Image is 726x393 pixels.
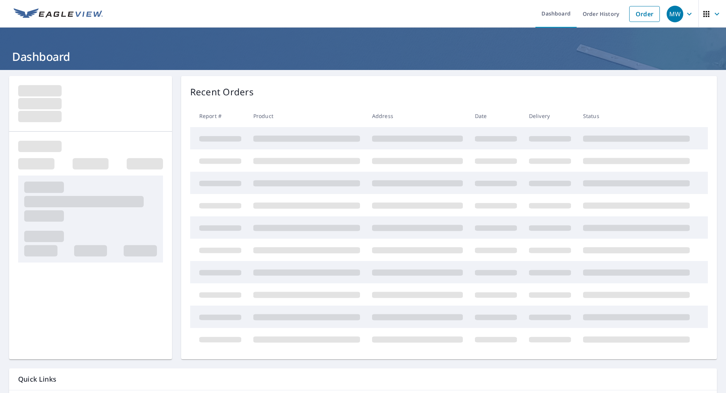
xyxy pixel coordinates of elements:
th: Status [577,105,696,127]
p: Recent Orders [190,85,254,99]
p: Quick Links [18,374,708,384]
th: Product [247,105,366,127]
th: Report # [190,105,247,127]
th: Delivery [523,105,577,127]
img: EV Logo [14,8,103,20]
h1: Dashboard [9,49,717,64]
div: MW [667,6,683,22]
th: Date [469,105,523,127]
th: Address [366,105,469,127]
a: Order [629,6,660,22]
